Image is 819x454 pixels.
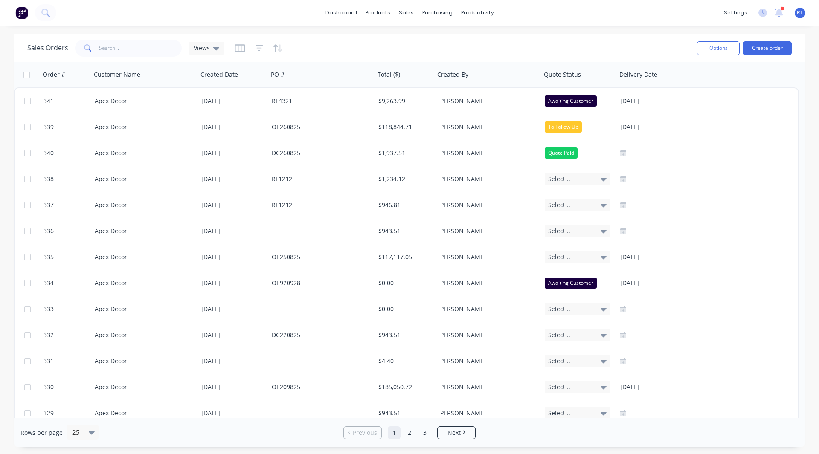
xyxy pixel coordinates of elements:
[438,428,475,437] a: Next page
[438,175,533,183] div: [PERSON_NAME]
[200,70,238,79] div: Created Date
[44,400,95,426] a: 329
[378,227,429,235] div: $943.51
[272,123,366,131] div: OE260825
[418,426,431,439] a: Page 3
[95,383,127,391] a: Apex Decor
[194,43,210,52] span: Views
[438,253,533,261] div: [PERSON_NAME]
[548,175,570,183] span: Select...
[378,149,429,157] div: $1,937.51
[44,296,95,322] a: 333
[201,305,265,313] div: [DATE]
[447,428,461,437] span: Next
[378,201,429,209] div: $946.81
[340,426,479,439] ul: Pagination
[620,382,694,393] div: [DATE]
[272,175,366,183] div: RL1212
[438,409,533,417] div: [PERSON_NAME]
[378,123,429,131] div: $118,844.71
[201,409,265,417] div: [DATE]
[438,227,533,235] div: [PERSON_NAME]
[272,201,366,209] div: RL1212
[378,279,429,287] div: $0.00
[43,70,65,79] div: Order #
[95,305,127,313] a: Apex Decor
[95,123,127,131] a: Apex Decor
[438,279,533,287] div: [PERSON_NAME]
[44,374,95,400] a: 330
[201,201,265,209] div: [DATE]
[44,357,54,365] span: 331
[44,227,54,235] span: 336
[321,6,361,19] a: dashboard
[95,175,127,183] a: Apex Decor
[44,149,54,157] span: 340
[378,383,429,391] div: $185,050.72
[44,114,95,140] a: 339
[95,97,127,105] a: Apex Decor
[95,331,127,339] a: Apex Decor
[272,253,366,261] div: OE250825
[548,201,570,209] span: Select...
[44,201,54,209] span: 337
[720,6,752,19] div: settings
[620,122,694,133] div: [DATE]
[201,227,265,235] div: [DATE]
[620,278,694,289] div: [DATE]
[201,97,265,105] div: [DATE]
[44,331,54,339] span: 332
[378,70,400,79] div: Total ($)
[545,95,597,107] div: Awaiting Customer
[201,149,265,157] div: [DATE]
[44,192,95,218] a: 337
[201,253,265,261] div: [DATE]
[378,97,429,105] div: $9,263.99
[272,279,366,287] div: OE920928
[44,175,54,183] span: 338
[438,149,533,157] div: [PERSON_NAME]
[272,149,366,157] div: DC260825
[378,305,429,313] div: $0.00
[272,383,366,391] div: OE209825
[15,6,28,19] img: Factory
[548,331,570,339] span: Select...
[201,175,265,183] div: [DATE]
[797,9,803,17] span: RL
[548,227,570,235] span: Select...
[545,278,597,289] div: Awaiting Customer
[44,123,54,131] span: 339
[548,409,570,417] span: Select...
[271,70,285,79] div: PO #
[44,244,95,270] a: 335
[548,305,570,313] span: Select...
[438,97,533,105] div: [PERSON_NAME]
[548,253,570,261] span: Select...
[44,166,95,192] a: 338
[201,279,265,287] div: [DATE]
[201,357,265,365] div: [DATE]
[44,279,54,287] span: 334
[378,175,429,183] div: $1,234.12
[272,97,366,105] div: RL4321
[95,357,127,365] a: Apex Decor
[620,96,694,107] div: [DATE]
[548,383,570,391] span: Select...
[44,348,95,374] a: 331
[95,253,127,261] a: Apex Decor
[438,305,533,313] div: [PERSON_NAME]
[743,41,792,55] button: Create order
[95,149,127,157] a: Apex Decor
[44,409,54,417] span: 329
[44,305,54,313] span: 333
[27,44,68,52] h1: Sales Orders
[437,70,468,79] div: Created By
[272,331,366,339] div: DC220825
[201,383,265,391] div: [DATE]
[378,357,429,365] div: $4.40
[545,147,578,159] div: Quote Paid
[353,428,377,437] span: Previous
[44,97,54,105] span: 341
[619,70,657,79] div: Delivery Date
[620,252,694,263] div: [DATE]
